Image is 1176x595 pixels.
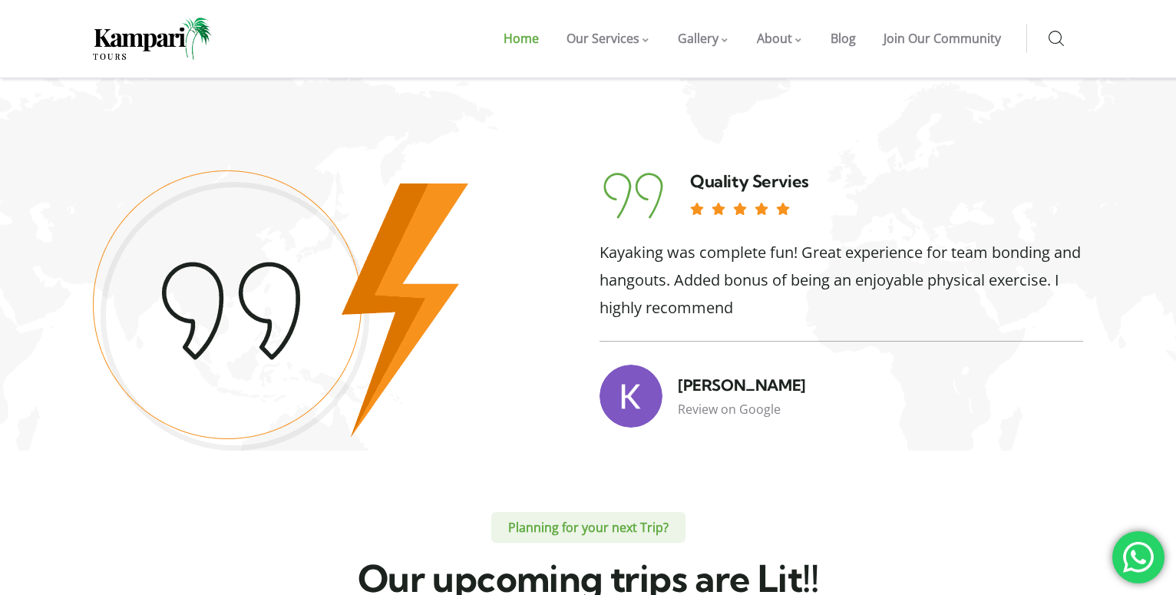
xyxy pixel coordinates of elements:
span: Join Our Community [884,30,1001,47]
span: Our Services [567,30,639,47]
h3: Quality Servies [690,171,809,192]
div: 2 / 3 [600,171,1083,451]
span: Gallery [678,30,718,47]
span: About [757,30,792,47]
div: Review on Google [678,402,806,416]
span: Blog [831,30,856,47]
div: 'Chat [1112,531,1164,583]
span: Planning for your next Trip? [491,512,685,543]
h4: [PERSON_NAME] [678,376,806,395]
span: Home [504,30,539,47]
div: Kayaking was complete fun! Great experience for team bonding and hangouts. Added bonus of being a... [600,239,1083,342]
img: Home [93,18,212,60]
img: Kolade Adewumi [600,365,662,428]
